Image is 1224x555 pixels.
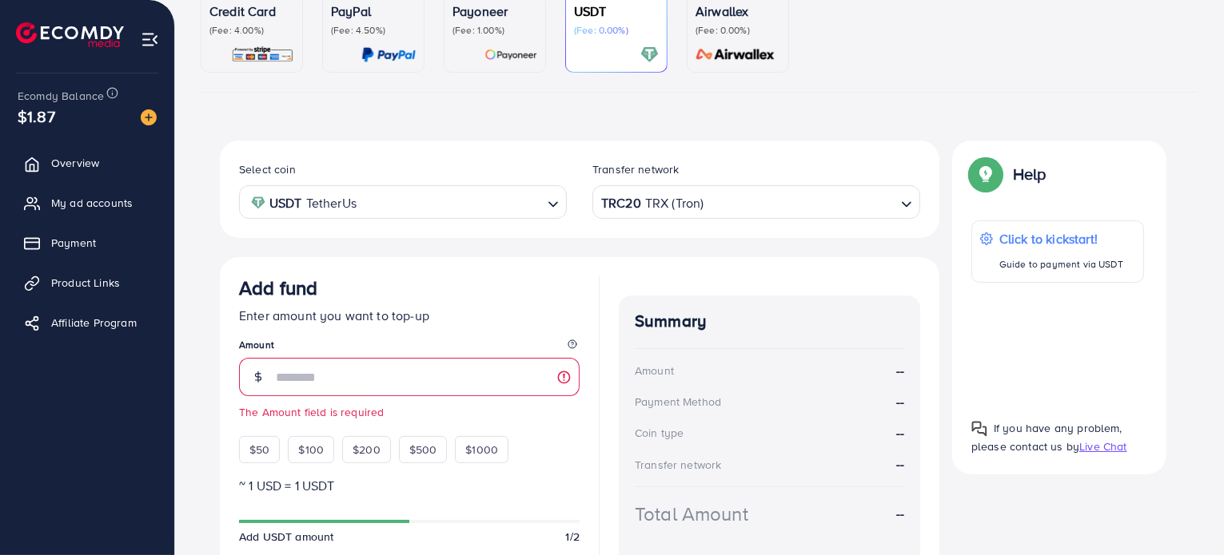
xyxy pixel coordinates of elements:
strong: -- [896,362,904,380]
label: Transfer network [592,161,680,177]
img: Popup guide [971,421,987,437]
label: Select coin [239,161,296,177]
img: image [141,109,157,125]
a: My ad accounts [12,187,162,219]
strong: USDT [269,192,302,215]
span: My ad accounts [51,195,133,211]
p: (Fee: 4.50%) [331,24,416,37]
p: Enter amount you want to top-up [239,306,580,325]
a: Overview [12,147,162,179]
p: Click to kickstart! [999,229,1123,248]
span: $1000 [465,442,498,458]
img: card [640,46,659,64]
div: Total Amount [635,500,748,528]
p: USDT [574,2,659,21]
img: coin [251,196,265,210]
div: Payment Method [635,394,721,410]
span: $50 [249,442,269,458]
p: (Fee: 4.00%) [209,24,294,37]
img: menu [141,30,159,49]
img: Popup guide [971,160,1000,188]
div: Search for option [239,185,567,218]
p: Airwallex [696,2,780,21]
img: card [484,46,537,64]
span: $200 [353,442,381,458]
iframe: Chat [1156,483,1212,543]
a: Product Links [12,267,162,299]
p: (Fee: 1.00%) [453,24,537,37]
span: Live Chat [1079,438,1126,454]
strong: -- [896,424,904,442]
img: card [231,46,294,64]
p: PayPal [331,2,416,21]
img: card [361,46,416,64]
span: Product Links [51,275,120,291]
p: Help [1013,165,1047,184]
p: Payoneer [453,2,537,21]
span: Payment [51,235,96,251]
span: $100 [298,442,324,458]
input: Search for option [705,190,895,215]
span: Add USDT amount [239,529,333,545]
h3: Add fund [239,276,317,299]
span: If you have any problem, please contact us by [971,420,1122,454]
div: Search for option [592,185,920,218]
p: ~ 1 USD = 1 USDT [239,476,580,495]
p: (Fee: 0.00%) [574,24,659,37]
small: The Amount field is required [239,404,580,420]
img: card [691,46,780,64]
p: Credit Card [209,2,294,21]
div: Amount [635,363,674,379]
a: Payment [12,227,162,259]
a: Affiliate Program [12,307,162,339]
h4: Summary [635,311,904,331]
strong: TRC20 [601,192,641,215]
span: $1.87 [18,105,55,128]
span: TRX (Tron) [645,192,704,215]
span: Affiliate Program [51,315,137,331]
strong: -- [896,455,904,473]
span: Ecomdy Balance [18,88,104,104]
p: Guide to payment via USDT [999,255,1123,274]
img: logo [16,22,124,47]
div: Coin type [635,425,684,441]
strong: -- [896,393,904,411]
span: $500 [409,442,437,458]
p: (Fee: 0.00%) [696,24,780,37]
span: Overview [51,155,99,171]
input: Search for option [361,190,541,215]
div: Transfer network [635,457,722,473]
legend: Amount [239,338,580,358]
span: 1/2 [566,529,580,545]
span: TetherUs [306,192,357,215]
strong: -- [896,505,904,523]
